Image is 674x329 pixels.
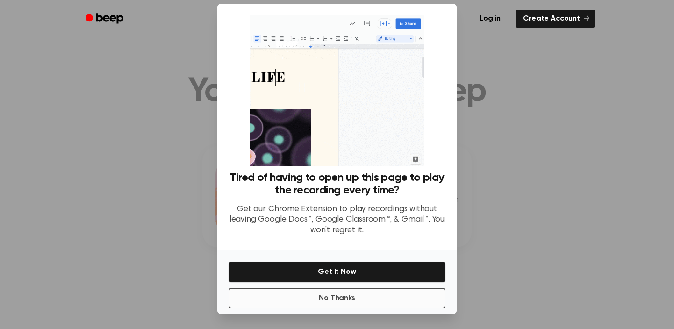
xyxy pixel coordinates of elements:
[229,204,445,236] p: Get our Chrome Extension to play recordings without leaving Google Docs™, Google Classroom™, & Gm...
[229,288,445,308] button: No Thanks
[250,15,423,166] img: Beep extension in action
[516,10,595,28] a: Create Account
[229,262,445,282] button: Get It Now
[79,10,132,28] a: Beep
[229,172,445,197] h3: Tired of having to open up this page to play the recording every time?
[470,8,510,29] a: Log in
